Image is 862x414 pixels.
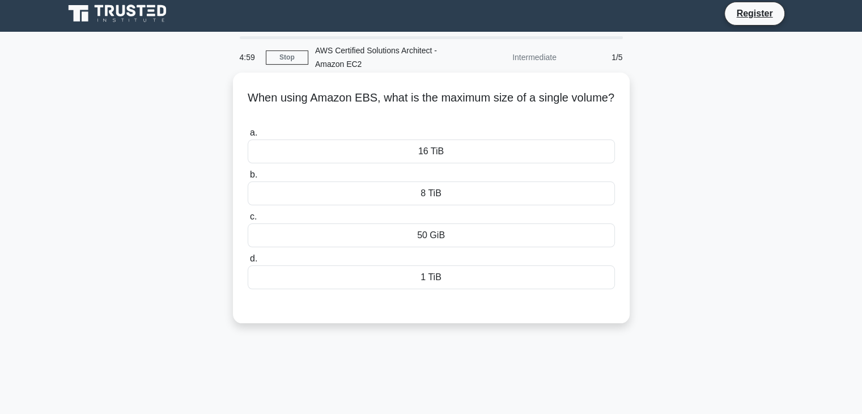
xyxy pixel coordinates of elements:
div: 4:59 [233,46,266,69]
div: 16 TiB [248,140,615,163]
div: 50 GiB [248,223,615,247]
span: b. [250,170,257,179]
span: c. [250,212,257,221]
a: Stop [266,50,308,65]
div: Intermediate [464,46,563,69]
span: d. [250,254,257,263]
div: 1 TiB [248,265,615,289]
div: 8 TiB [248,181,615,205]
h5: When using Amazon EBS, what is the maximum size of a single volume? [247,91,616,119]
div: AWS Certified Solutions Architect - Amazon EC2 [308,39,464,75]
span: a. [250,128,257,137]
div: 1/5 [563,46,630,69]
a: Register [729,6,779,20]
